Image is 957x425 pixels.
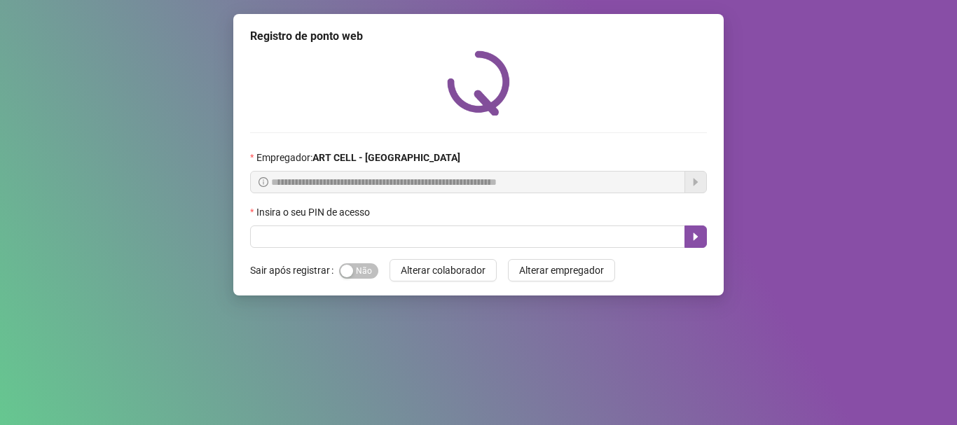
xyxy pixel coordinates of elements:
span: Alterar empregador [519,263,604,278]
span: info-circle [259,177,268,187]
img: QRPoint [447,50,510,116]
label: Insira o seu PIN de acesso [250,204,379,220]
span: Alterar colaborador [401,263,486,278]
button: Alterar colaborador [390,259,497,281]
label: Sair após registrar [250,259,339,281]
span: caret-right [690,231,701,242]
button: Alterar empregador [508,259,615,281]
div: Registro de ponto web [250,28,707,45]
span: Empregador : [256,150,460,165]
strong: ART CELL - [GEOGRAPHIC_DATA] [312,152,460,163]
